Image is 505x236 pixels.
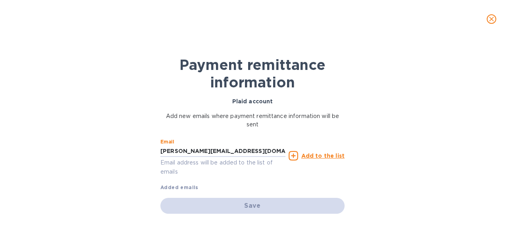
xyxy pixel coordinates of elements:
b: Payment remittance information [179,56,326,91]
p: Email address will be added to the list of emails [160,158,285,176]
b: Plaid account [232,98,273,104]
input: Enter email [160,145,285,157]
label: Email [160,139,174,144]
u: Add to the list [301,153,345,159]
b: Added emails [160,184,199,190]
p: Add new emails where payment remittance information will be sent [160,112,345,129]
button: close [482,10,501,29]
